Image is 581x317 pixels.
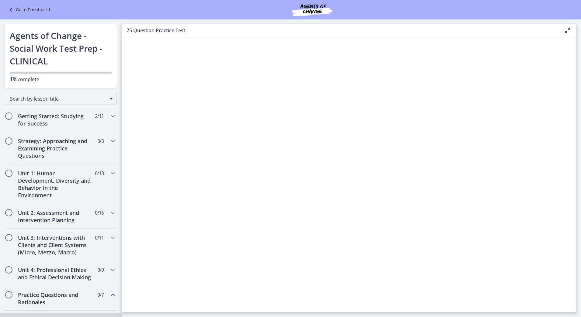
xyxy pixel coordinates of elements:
[7,6,50,13] a: Go to Dashboard
[18,112,92,127] h2: Getting Started: Studying for Success
[18,137,92,159] h2: Strategy: Approaching and Examining Practice Questions
[5,93,117,105] div: Search by lesson title
[10,75,112,83] p: complete
[18,209,92,224] h2: Unit 2: Assessment and Intervention Planning
[18,234,92,256] h2: Unit 3: Interventions with Clients and Client Systems (Micro, Mezzo, Macro)
[95,112,104,120] span: 2 / 11
[127,27,554,34] h3: 75 Question Practice Test
[10,75,18,83] span: 1%
[10,95,107,102] span: Search by lesson title
[18,291,92,306] h2: Practice Questions and Rationales
[97,266,104,274] span: 0 / 9
[95,234,104,241] span: 0 / 11
[276,2,349,17] img: Agents of Change
[10,29,112,67] h1: Agents of Change - Social Work Test Prep - CLINICAL
[18,170,92,199] h2: Unit 1: Human Development, Diversity and Behavior in the Environment
[18,266,92,281] h2: Unit 4: Professional Ethics and Ethical Decision Making
[95,170,104,177] span: 0 / 13
[97,137,104,145] span: 0 / 3
[95,209,104,216] span: 0 / 16
[97,291,104,298] span: 0 / 7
